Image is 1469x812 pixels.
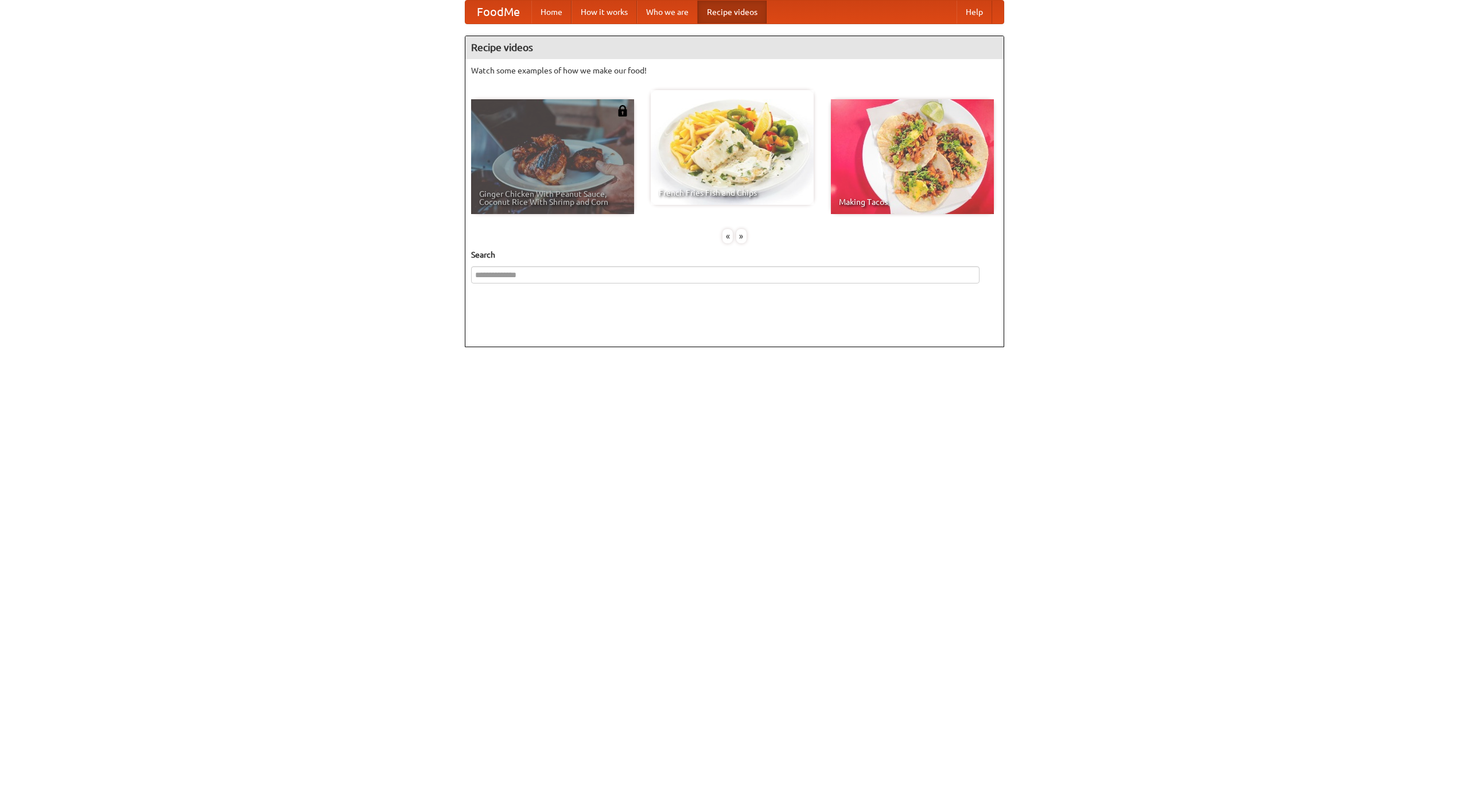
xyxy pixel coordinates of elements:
h5: Search [471,249,998,261]
a: Who we are [637,1,698,24]
a: How it works [572,1,637,24]
div: « [722,229,733,243]
a: Help [957,1,992,24]
span: French Fries Fish and Chips [659,189,806,197]
a: Home [531,1,572,24]
a: Making Tacos [831,99,994,214]
p: Watch some examples of how we make our food! [471,65,998,76]
h4: Recipe videos [465,36,1004,59]
a: FoodMe [465,1,531,24]
img: 483408.png [617,105,628,116]
span: Making Tacos [839,198,986,206]
div: » [736,229,747,243]
a: Recipe videos [698,1,767,24]
a: French Fries Fish and Chips [651,90,814,205]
